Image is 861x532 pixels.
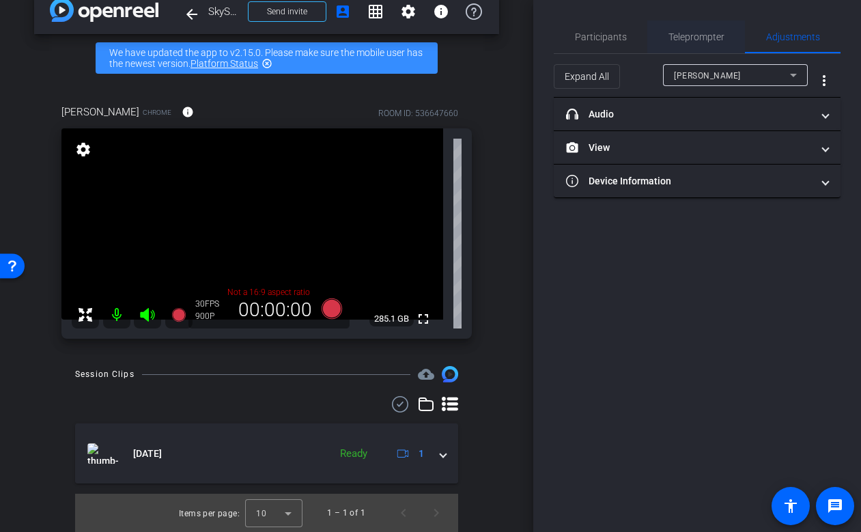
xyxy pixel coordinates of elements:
[74,141,93,158] mat-icon: settings
[554,165,841,197] mat-expansion-panel-header: Device Information
[195,286,343,298] p: Not a 16:9 aspect ratio
[267,6,307,17] span: Send invite
[367,3,384,20] mat-icon: grid_on
[87,443,118,464] img: thumb-nail
[190,58,258,69] a: Platform Status
[369,311,414,327] span: 285.1 GB
[418,366,434,382] span: Destinations for your clips
[184,6,200,23] mat-icon: arrow_back
[327,506,365,520] div: 1 – 1 of 1
[418,366,434,382] mat-icon: cloud_upload
[808,64,841,97] button: More Options for Adjustments Panel
[133,447,162,461] span: [DATE]
[575,32,627,42] span: Participants
[419,447,424,461] span: 1
[182,106,194,118] mat-icon: info
[554,64,620,89] button: Expand All
[420,496,453,529] button: Next page
[442,366,458,382] img: Session clips
[433,3,449,20] mat-icon: info
[566,174,812,188] mat-panel-title: Device Information
[195,311,229,322] div: 900P
[415,311,432,327] mat-icon: fullscreen
[782,498,799,514] mat-icon: accessibility
[205,299,219,309] span: FPS
[143,107,171,117] span: Chrome
[766,32,820,42] span: Adjustments
[566,107,812,122] mat-panel-title: Audio
[827,498,843,514] mat-icon: message
[179,507,240,520] div: Items per page:
[400,3,417,20] mat-icon: settings
[554,98,841,130] mat-expansion-panel-header: Audio
[96,42,438,74] div: We have updated the app to v2.15.0. Please make sure the mobile user has the newest version.
[61,104,139,120] span: [PERSON_NAME]
[75,367,135,381] div: Session Clips
[668,32,724,42] span: Teleprompter
[387,496,420,529] button: Previous page
[229,298,321,322] div: 00:00:00
[378,107,458,120] div: ROOM ID: 536647660
[248,1,326,22] button: Send invite
[335,3,351,20] mat-icon: account_box
[565,64,609,89] span: Expand All
[566,141,812,155] mat-panel-title: View
[195,298,229,309] div: 30
[333,446,374,462] div: Ready
[674,71,741,81] span: [PERSON_NAME]
[262,58,272,69] mat-icon: highlight_off
[554,131,841,164] mat-expansion-panel-header: View
[816,72,832,89] mat-icon: more_vert
[75,423,458,484] mat-expansion-panel-header: thumb-nail[DATE]Ready1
